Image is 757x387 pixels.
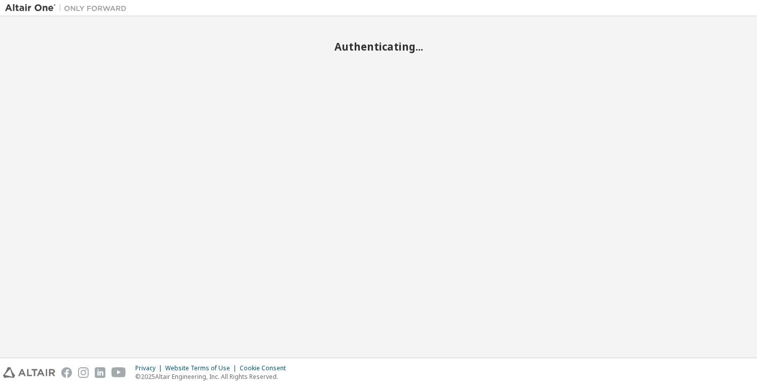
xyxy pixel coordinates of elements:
div: Website Terms of Use [165,364,240,372]
img: linkedin.svg [95,367,105,378]
img: altair_logo.svg [3,367,55,378]
img: facebook.svg [61,367,72,378]
h2: Authenticating... [5,40,752,53]
img: youtube.svg [111,367,126,378]
div: Cookie Consent [240,364,292,372]
div: Privacy [135,364,165,372]
img: Altair One [5,3,132,13]
img: instagram.svg [78,367,89,378]
p: © 2025 Altair Engineering, Inc. All Rights Reserved. [135,372,292,381]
